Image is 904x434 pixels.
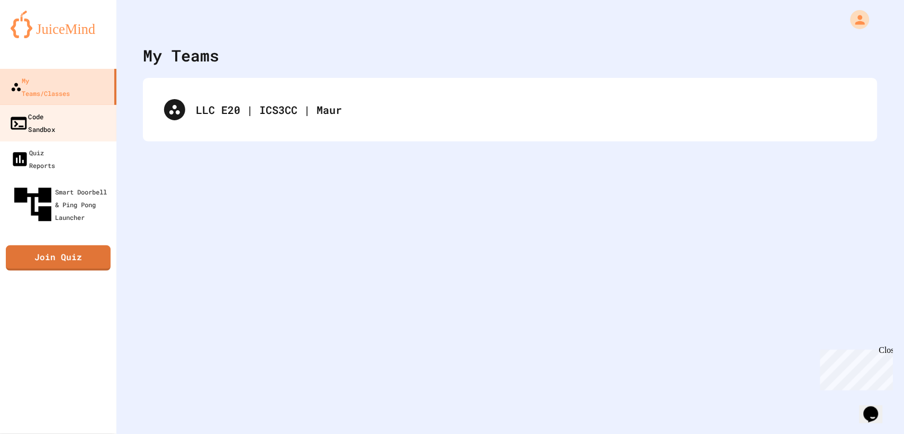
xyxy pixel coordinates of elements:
[11,11,106,38] img: logo-orange.svg
[816,346,893,391] iframe: chat widget
[4,4,73,67] div: Chat with us now!Close
[143,43,219,67] div: My Teams
[153,88,867,131] div: LLC E20 | ICS3CC | Maur
[11,74,70,100] div: My Teams/Classes
[6,245,111,271] a: Join Quiz
[860,392,893,423] iframe: chat widget
[11,146,55,172] div: Quiz Reports
[839,7,872,32] div: My Account
[196,102,856,118] div: LLC E20 | ICS3CC | Maur
[9,110,55,136] div: Code Sandbox
[11,182,112,227] div: Smart Doorbell & Ping Pong Launcher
